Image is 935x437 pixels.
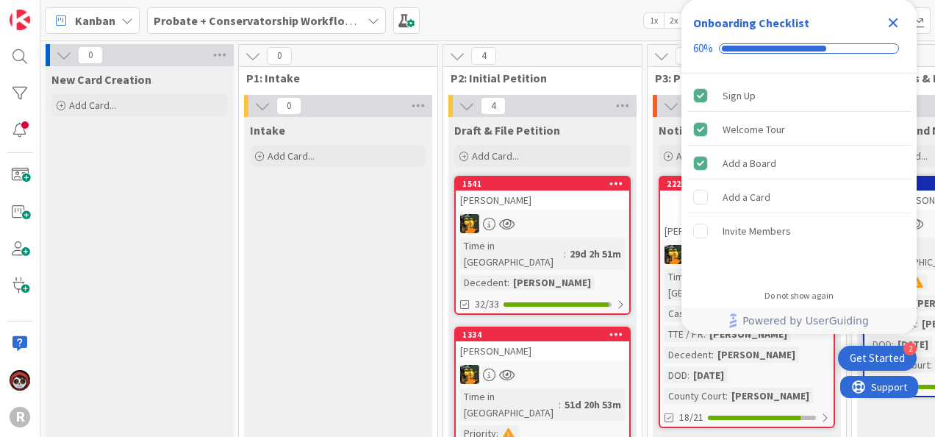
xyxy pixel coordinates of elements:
span: Add Card... [472,149,519,163]
div: 1334 [462,330,629,340]
div: 51d 20h 53m [561,397,625,413]
div: Get Started [850,351,905,366]
div: Sign Up [723,87,756,104]
div: Decedent [460,274,507,291]
div: Add a Card [723,188,770,206]
div: Time in [GEOGRAPHIC_DATA] [460,388,559,421]
div: [PERSON_NAME] [714,347,799,363]
span: Add Card... [676,149,723,163]
div: MR [456,365,629,384]
span: 2x [664,13,684,28]
div: Close Checklist [881,11,905,35]
div: DOD [869,336,892,352]
span: 3 [676,47,701,65]
div: 2 [903,342,917,355]
div: Invite Members [723,222,791,240]
div: [DATE] [894,336,932,352]
div: MR [660,245,834,264]
img: Visit kanbanzone.com [10,10,30,30]
span: 4 [481,97,506,115]
div: [PERSON_NAME] [[PERSON_NAME]] [660,191,834,241]
span: 32/33 [475,296,499,312]
div: Do not show again [764,290,834,302]
div: [PERSON_NAME] [706,326,791,342]
div: TTE / PR [664,326,703,342]
span: : [687,367,689,383]
div: 29d 2h 51m [566,246,625,262]
div: Add a Board [723,154,776,172]
div: Time in [GEOGRAPHIC_DATA] [460,238,564,270]
span: 1x [644,13,664,28]
span: Kanban [75,12,115,29]
span: : [726,388,728,404]
div: 1541 [462,179,629,189]
div: Time in [GEOGRAPHIC_DATA] [664,269,773,301]
span: Powered by UserGuiding [742,312,869,330]
a: 1541[PERSON_NAME]MRTime in [GEOGRAPHIC_DATA]:29d 2h 51mDecedent:[PERSON_NAME]32/33 [454,176,631,315]
span: Draft & File Petition [454,123,560,138]
div: County Court [664,388,726,404]
div: R [10,407,30,427]
div: [PERSON_NAME] [456,341,629,360]
div: 1334[PERSON_NAME] [456,328,629,360]
span: Support [31,2,67,20]
span: 0 [276,97,301,115]
b: Probate + Conservatorship Workflow (FL2) [154,13,382,28]
span: : [916,316,918,332]
img: MR [664,245,684,264]
div: [PERSON_NAME] [509,274,595,291]
div: Checklist items [681,74,917,280]
div: Onboarding Checklist [693,14,809,32]
div: MR [456,214,629,233]
img: MR [460,214,479,233]
div: 1541 [456,177,629,191]
div: [PERSON_NAME] [728,388,813,404]
div: 2226 [667,179,834,189]
div: Checklist progress: 60% [693,42,905,55]
span: 0 [267,47,292,65]
div: Sign Up is complete. [687,79,911,112]
div: Welcome Tour is complete. [687,113,911,146]
a: 2226[PERSON_NAME] [[PERSON_NAME]]MRTime in [GEOGRAPHIC_DATA]:3d 4h 35mCase Number:23-4-00680-03TT... [659,176,835,428]
div: 2226 [660,177,834,191]
span: : [892,336,894,352]
span: : [559,397,561,413]
div: Decedent [664,347,712,363]
span: : [507,274,509,291]
span: 0 [78,46,103,64]
div: 60% [693,42,713,55]
span: : [703,326,706,342]
span: New Card Creation [51,72,151,87]
span: Add Card... [69,99,116,112]
div: Footer [681,308,917,334]
div: Welcome Tour [723,121,785,138]
span: 18/21 [679,410,703,425]
span: Add Card... [268,149,315,163]
img: MR [460,365,479,384]
span: Notices Queue [659,123,737,138]
span: P3: PR Appointed (Notices Queue) [655,71,828,85]
div: Add a Board is complete. [687,147,911,180]
div: Case Number [664,305,727,321]
img: JS [10,370,30,391]
div: 1334 [456,328,629,341]
div: 1541[PERSON_NAME] [456,177,629,210]
span: : [930,357,932,373]
span: Intake [250,123,285,138]
span: P2: Initial Petition [451,71,623,85]
span: : [564,246,566,262]
div: Invite Members is incomplete. [687,215,911,247]
span: P1: Intake [246,71,419,85]
div: 2226[PERSON_NAME] [[PERSON_NAME]] [660,177,834,241]
div: DOD [664,367,687,383]
div: Open Get Started checklist, remaining modules: 2 [838,346,917,371]
a: Powered by UserGuiding [689,308,909,334]
div: Add a Card is incomplete. [687,181,911,213]
div: [DATE] [689,367,728,383]
div: [PERSON_NAME] [456,191,629,210]
span: : [712,347,714,363]
span: 4 [471,47,496,65]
